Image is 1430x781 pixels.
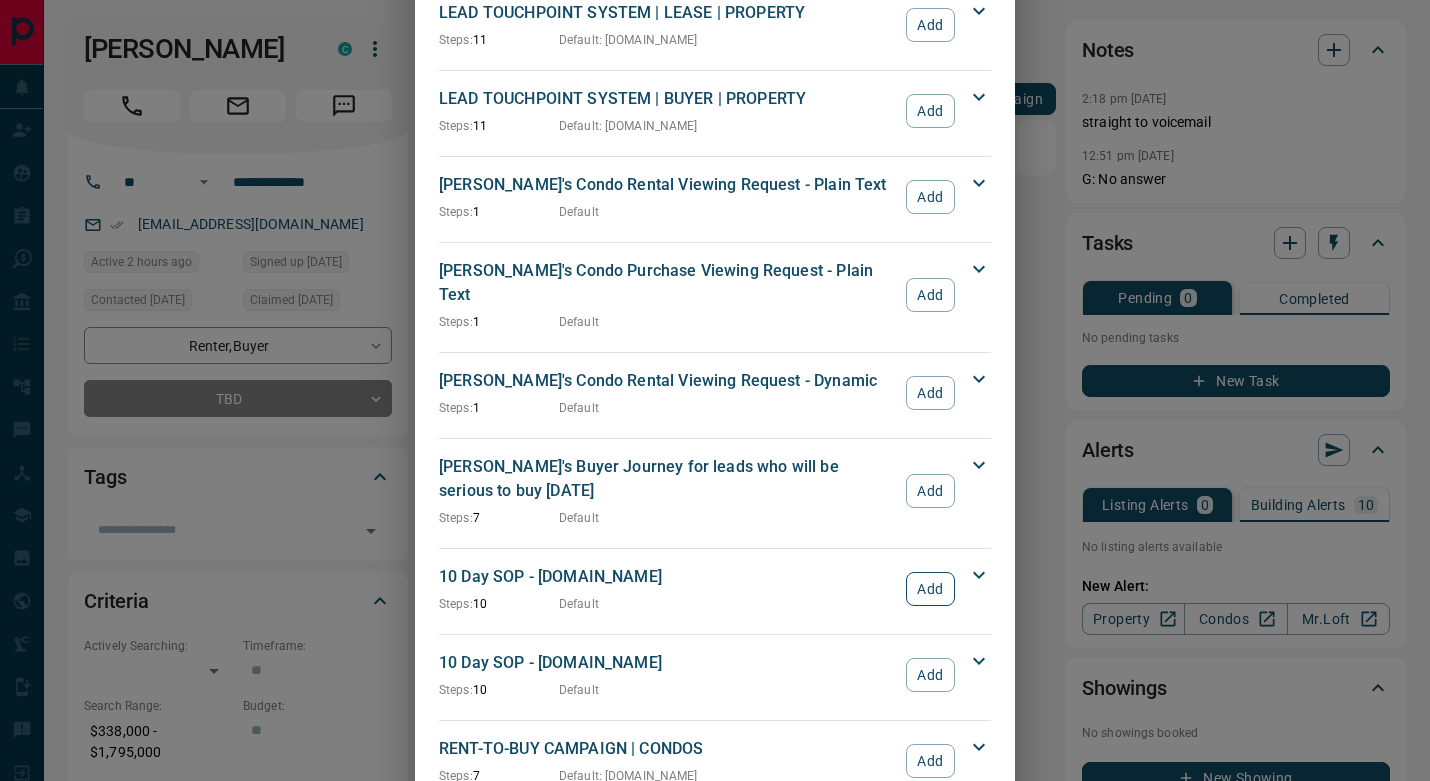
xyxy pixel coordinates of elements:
p: 1 [439,399,559,417]
p: [PERSON_NAME]'s Condo Purchase Viewing Request - Plain Text [439,259,896,307]
div: [PERSON_NAME]'s Condo Rental Viewing Request - DynamicSteps:1DefaultAdd [439,365,991,421]
div: 10 Day SOP - [DOMAIN_NAME]Steps:10DefaultAdd [439,647,991,703]
span: Steps: [439,511,473,525]
div: [PERSON_NAME]'s Condo Rental Viewing Request - Plain TextSteps:1DefaultAdd [439,169,991,225]
button: Add [906,376,955,410]
p: Default : [DOMAIN_NAME] [559,31,698,49]
p: Default : [DOMAIN_NAME] [559,117,698,135]
p: 11 [439,31,559,49]
div: 10 Day SOP - [DOMAIN_NAME]Steps:10DefaultAdd [439,561,991,617]
p: 11 [439,117,559,135]
button: Add [906,744,955,778]
button: Add [906,474,955,508]
p: Default [559,313,599,331]
p: Default [559,595,599,613]
p: LEAD TOUCHPOINT SYSTEM | BUYER | PROPERTY [439,87,896,111]
button: Add [906,278,955,312]
span: Steps: [439,205,473,219]
span: Steps: [439,683,473,697]
p: 1 [439,203,559,221]
button: Add [906,180,955,214]
p: RENT-TO-BUY CAMPAIGN | CONDOS [439,737,896,761]
p: 7 [439,509,559,527]
p: 10 [439,681,559,699]
p: [PERSON_NAME]'s Condo Rental Viewing Request - Dynamic [439,369,896,393]
div: LEAD TOUCHPOINT SYSTEM | BUYER | PROPERTYSteps:11Default: [DOMAIN_NAME]Add [439,83,991,139]
span: Steps: [439,119,473,133]
p: Default [559,203,599,221]
div: [PERSON_NAME]'s Condo Purchase Viewing Request - Plain TextSteps:1DefaultAdd [439,255,991,335]
p: LEAD TOUCHPOINT SYSTEM | LEASE | PROPERTY [439,1,896,25]
p: 1 [439,313,559,331]
p: 10 Day SOP - [DOMAIN_NAME] [439,651,896,675]
div: [PERSON_NAME]'s Buyer Journey for leads who will be serious to buy [DATE]Steps:7DefaultAdd [439,451,991,531]
p: Default [559,399,599,417]
p: Default [559,681,599,699]
span: Steps: [439,597,473,611]
button: Add [906,94,955,128]
button: Add [906,8,955,42]
button: Add [906,658,955,692]
p: 10 [439,595,559,613]
p: [PERSON_NAME]'s Buyer Journey for leads who will be serious to buy [DATE] [439,455,896,503]
span: Steps: [439,315,473,329]
p: 10 Day SOP - [DOMAIN_NAME] [439,565,896,589]
p: [PERSON_NAME]'s Condo Rental Viewing Request - Plain Text [439,173,896,197]
span: Steps: [439,401,473,415]
p: Default [559,509,599,527]
button: Add [906,572,955,606]
span: Steps: [439,33,473,47]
